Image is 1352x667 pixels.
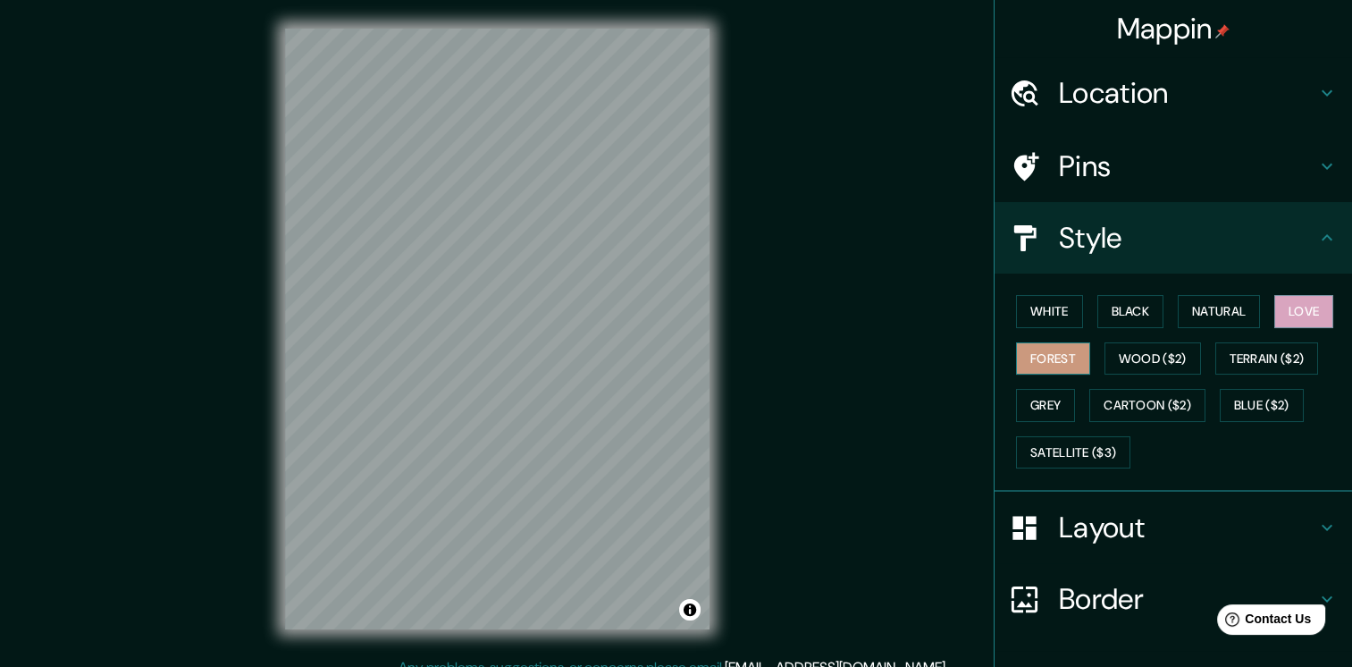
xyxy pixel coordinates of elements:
[1215,24,1230,38] img: pin-icon.png
[1016,389,1075,422] button: Grey
[1016,295,1083,328] button: White
[1117,11,1230,46] h4: Mappin
[1097,295,1164,328] button: Black
[1089,389,1205,422] button: Cartoon ($2)
[995,202,1352,274] div: Style
[995,563,1352,635] div: Border
[1193,597,1332,647] iframe: Help widget launcher
[995,57,1352,129] div: Location
[1215,342,1319,376] button: Terrain ($2)
[1016,342,1090,376] button: Forest
[995,492,1352,563] div: Layout
[679,599,701,621] button: Toggle attribution
[1059,148,1316,184] h4: Pins
[1059,581,1316,617] h4: Border
[1178,295,1260,328] button: Natural
[1220,389,1304,422] button: Blue ($2)
[285,29,710,629] canvas: Map
[1059,510,1316,545] h4: Layout
[1274,295,1333,328] button: Love
[1059,220,1316,256] h4: Style
[995,131,1352,202] div: Pins
[1059,75,1316,111] h4: Location
[1016,436,1130,469] button: Satellite ($3)
[1104,342,1201,376] button: Wood ($2)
